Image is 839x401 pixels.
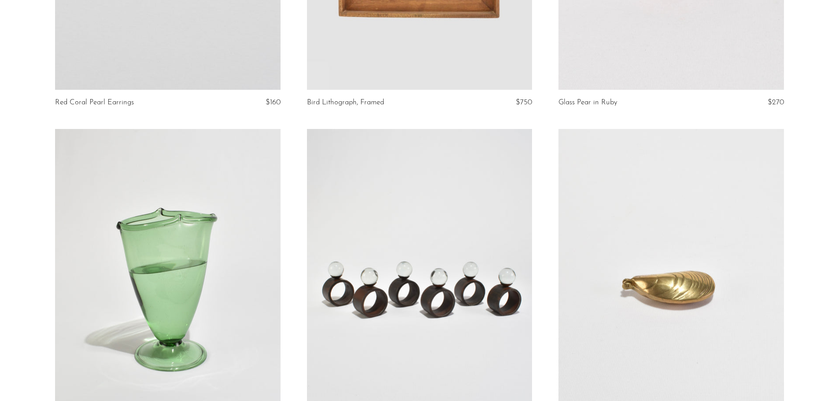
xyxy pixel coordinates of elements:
[768,99,784,106] span: $270
[266,99,281,106] span: $160
[516,99,532,106] span: $750
[558,99,617,107] a: Glass Pear in Ruby
[55,99,134,107] a: Red Coral Pearl Earrings
[307,99,384,107] a: Bird Lithograph, Framed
